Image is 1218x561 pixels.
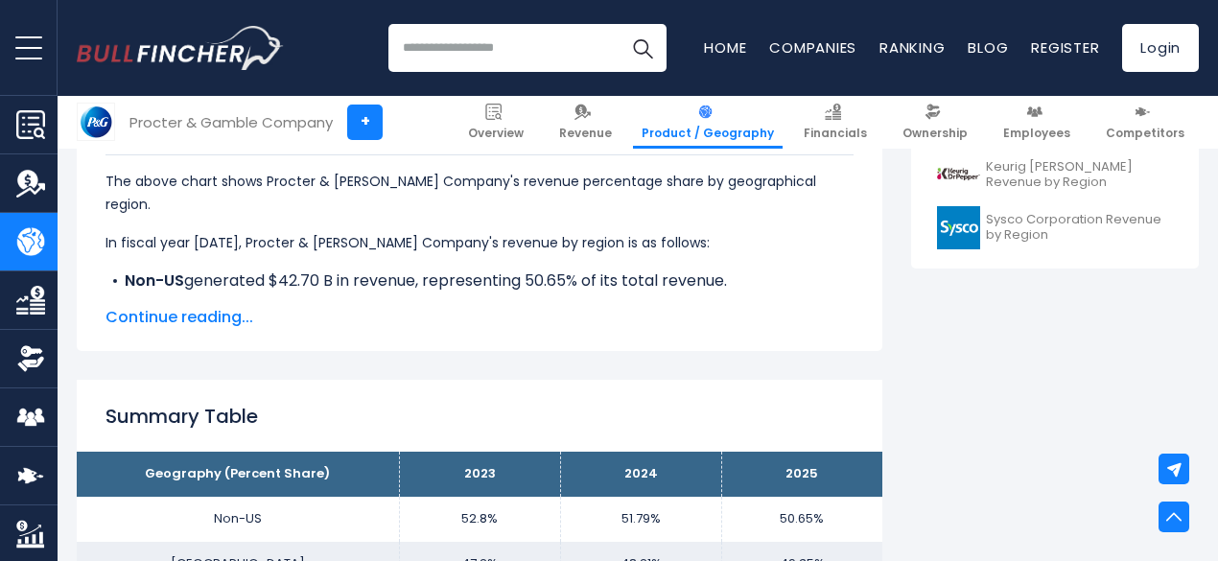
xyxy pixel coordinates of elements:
[105,292,854,316] li: generated $41.60 B in revenue, representing 49.35% of its total revenue.
[804,126,867,141] span: Financials
[77,497,399,542] td: Non-US
[16,344,45,373] img: Ownership
[721,497,882,542] td: 50.65%
[468,126,524,141] span: Overview
[902,126,968,141] span: Ownership
[77,452,399,497] th: Geography (Percent Share)
[347,105,383,140] a: +
[619,24,667,72] button: Search
[399,497,560,542] td: 52.8%
[77,26,284,70] img: Bullfincher logo
[937,153,980,197] img: KDP logo
[769,37,856,58] a: Companies
[879,37,945,58] a: Ranking
[105,170,854,216] p: The above chart shows Procter & [PERSON_NAME] Company's revenue percentage share by geographical ...
[559,126,612,141] span: Revenue
[77,26,283,70] a: Go to homepage
[1122,24,1199,72] a: Login
[925,149,1184,201] a: Keurig [PERSON_NAME] Revenue by Region
[105,231,854,254] p: In fiscal year [DATE], Procter & [PERSON_NAME] Company's revenue by region is as follows:
[105,269,854,292] li: generated $42.70 B in revenue, representing 50.65% of its total revenue.
[78,104,114,140] img: PG logo
[795,96,876,149] a: Financials
[1097,96,1193,149] a: Competitors
[642,126,774,141] span: Product / Geography
[560,497,721,542] td: 51.79%
[721,452,882,497] th: 2025
[633,96,783,149] a: Product / Geography
[560,452,721,497] th: 2024
[937,206,980,249] img: SYY logo
[1031,37,1099,58] a: Register
[105,154,854,431] div: The for Procter & [PERSON_NAME] Company is the Non-US, which represents 50.65% of its total reven...
[995,96,1079,149] a: Employees
[968,37,1008,58] a: Blog
[1003,126,1070,141] span: Employees
[399,452,560,497] th: 2023
[105,402,854,431] h2: Summary Table
[125,269,184,292] b: Non-US
[105,306,854,329] span: Continue reading...
[894,96,976,149] a: Ownership
[125,292,296,315] b: [GEOGRAPHIC_DATA]
[550,96,621,149] a: Revenue
[129,111,333,133] div: Procter & Gamble Company
[459,96,532,149] a: Overview
[925,201,1184,254] a: Sysco Corporation Revenue by Region
[986,159,1173,192] span: Keurig [PERSON_NAME] Revenue by Region
[704,37,746,58] a: Home
[1106,126,1184,141] span: Competitors
[986,212,1173,245] span: Sysco Corporation Revenue by Region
